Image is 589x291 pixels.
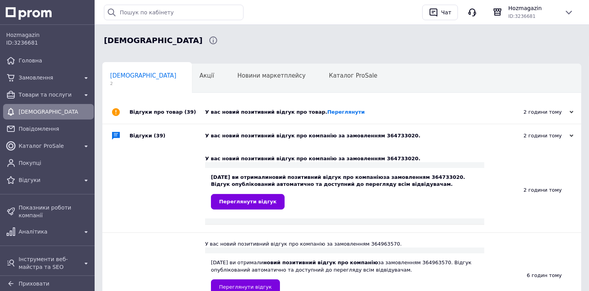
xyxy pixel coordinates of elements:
div: 2 години тому [484,147,581,232]
span: Hozmagazin [508,4,558,12]
span: Товари та послуги [19,91,78,99]
span: 2 [110,81,176,87]
span: Переглянути відгук [219,199,276,204]
span: ID: 3236681 [6,40,38,46]
div: Чат [440,7,453,18]
span: Аналітика [19,228,78,236]
span: Замовлення [19,74,78,81]
span: [DEMOGRAPHIC_DATA] [110,72,176,79]
span: (39) [185,109,196,115]
span: Акції [200,72,214,79]
div: Відгуки про товар [130,100,205,124]
span: Відгуки [19,176,78,184]
div: У вас новий позитивний відгук про компанію за замовленням 364963570. [205,241,484,248]
span: Переглянути відгук [219,284,272,290]
b: новий позитивний відгук про компанію [263,260,378,265]
div: У вас новий позитивний відгук про компанію за замовленням 364733020. [205,155,484,162]
span: Головна [19,57,91,64]
button: Чат [422,5,458,20]
span: Hozmagazin [6,31,91,39]
span: Покупці [19,159,91,167]
input: Пошук по кабінету [104,5,244,20]
span: Каталог ProSale [19,142,78,150]
div: 2 години тому [496,132,573,139]
span: Сповіщення [104,35,202,46]
div: У вас новий позитивний відгук про товар. [205,109,496,116]
span: Приховати [19,281,49,287]
span: Каталог ProSale [329,72,377,79]
span: ID: 3236681 [508,14,535,19]
a: Переглянути [327,109,365,115]
span: Новини маркетплейсу [237,72,306,79]
div: [DATE] ви отримали за замовленням 364733020. Відгук опублікований автоматично та доступний до пер... [211,174,478,209]
a: Переглянути відгук [211,194,285,210]
span: Інструменти веб-майстра та SEO [19,255,78,271]
span: (39) [154,133,166,139]
div: 2 години тому [496,109,573,116]
span: Повідомлення [19,125,91,133]
span: [DEMOGRAPHIC_DATA] [19,108,78,116]
div: Відгуки [130,124,205,147]
span: Показники роботи компанії [19,204,91,219]
b: новий позитивний відгук про компанію [269,174,383,180]
div: У вас новий позитивний відгук про компанію за замовленням 364733020. [205,132,496,139]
